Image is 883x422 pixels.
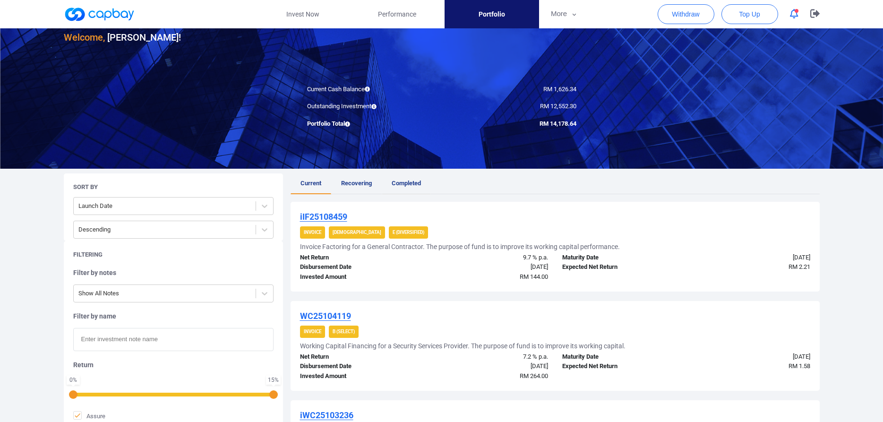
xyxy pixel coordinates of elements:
h5: Return [73,361,274,369]
div: Expected Net Return [555,362,686,371]
span: Current [300,180,321,187]
span: Recovering [341,180,372,187]
span: RM 264.00 [520,372,548,379]
u: WC25104119 [300,311,351,321]
strong: [DEMOGRAPHIC_DATA] [333,230,381,235]
u: iIF25108459 [300,212,347,222]
span: RM 12,552.30 [540,103,576,110]
h5: Filter by notes [73,268,274,277]
h5: Invoice Factoring for a General Contractor. The purpose of fund is to improve its working capital... [300,242,620,251]
u: iWC25103236 [300,410,353,420]
span: RM 1,626.34 [543,86,576,93]
div: Maturity Date [555,352,686,362]
div: Disbursement Date [293,362,424,371]
button: Top Up [721,4,778,24]
h5: Working Capital Financing for a Security Services Provider. The purpose of fund is to improve its... [300,342,626,350]
button: Withdraw [658,4,714,24]
span: Assure [73,411,105,421]
div: Current Cash Balance [300,85,442,95]
input: Enter investment note name [73,328,274,351]
div: 15 % [268,377,279,383]
h5: Sort By [73,183,98,191]
div: Invested Amount [293,272,424,282]
span: RM 14,178.64 [540,120,576,127]
strong: E (Diversified) [393,230,424,235]
div: Disbursement Date [293,262,424,272]
div: Outstanding Investment [300,102,442,112]
div: Maturity Date [555,253,686,263]
span: Performance [378,9,416,19]
div: Net Return [293,253,424,263]
div: [DATE] [424,262,555,272]
span: RM 2.21 [789,263,810,270]
div: 9.7 % p.a. [424,253,555,263]
span: Portfolio [479,9,505,19]
strong: Invoice [304,329,321,334]
div: Invested Amount [293,371,424,381]
div: [DATE] [686,253,817,263]
strong: B (Select) [333,329,355,334]
h3: [PERSON_NAME] ! [64,30,181,45]
div: [DATE] [424,362,555,371]
strong: Invoice [304,230,321,235]
div: Expected Net Return [555,262,686,272]
span: Welcome, [64,32,105,43]
span: Top Up [739,9,760,19]
div: 7.2 % p.a. [424,352,555,362]
div: Net Return [293,352,424,362]
h5: Filter by name [73,312,274,320]
div: 0 % [69,377,78,383]
span: RM 1.58 [789,362,810,370]
h5: Filtering [73,250,103,259]
span: Completed [392,180,421,187]
span: RM 144.00 [520,273,548,280]
div: Portfolio Total [300,119,442,129]
div: [DATE] [686,352,817,362]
